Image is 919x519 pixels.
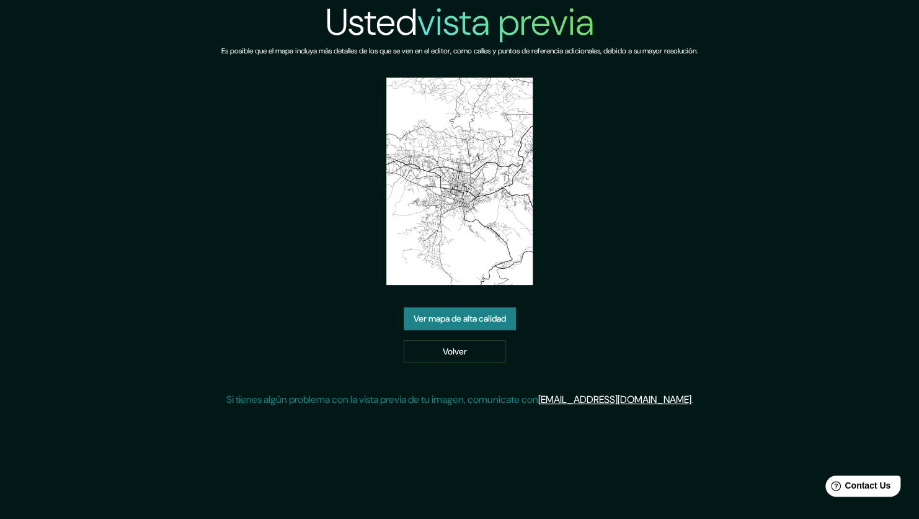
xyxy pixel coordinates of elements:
iframe: Help widget launcher [809,471,905,505]
a: [EMAIL_ADDRESS][DOMAIN_NAME] [538,393,691,406]
p: Si tienes algún problema con la vista previa de tu imagen, comunícate con . [226,392,693,407]
a: Volver [404,340,506,363]
h6: Es posible que el mapa incluya más detalles de los que se ven en el editor, como calles y puntos ... [221,45,698,58]
a: Ver mapa de alta calidad [404,307,516,330]
img: created-map-preview [386,78,533,285]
